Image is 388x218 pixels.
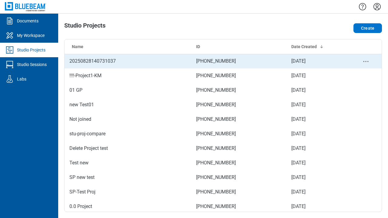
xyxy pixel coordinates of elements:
[286,156,350,170] td: [DATE]
[65,199,191,214] td: 0.0 Project
[65,141,191,156] td: Delete Project test
[65,185,191,199] td: SP-Test Proj
[191,97,286,112] td: [PHONE_NUMBER]
[65,97,191,112] td: new Test01
[65,156,191,170] td: Test new
[65,83,191,97] td: 01 GP
[5,16,15,26] svg: Documents
[17,47,45,53] div: Studio Projects
[72,44,186,50] div: Name
[286,83,350,97] td: [DATE]
[353,23,382,33] button: Create
[291,44,345,50] div: Date Created
[65,54,191,68] td: 20250828140731037
[191,170,286,185] td: [PHONE_NUMBER]
[65,112,191,127] td: Not joined
[191,54,286,68] td: [PHONE_NUMBER]
[196,44,282,50] div: ID
[17,18,38,24] div: Documents
[191,185,286,199] td: [PHONE_NUMBER]
[191,199,286,214] td: [PHONE_NUMBER]
[17,76,26,82] div: Labs
[191,68,286,83] td: [PHONE_NUMBER]
[286,68,350,83] td: [DATE]
[5,2,46,11] img: Bluebeam, Inc.
[191,141,286,156] td: [PHONE_NUMBER]
[286,54,350,68] td: [DATE]
[286,97,350,112] td: [DATE]
[286,141,350,156] td: [DATE]
[5,74,15,84] svg: Labs
[5,31,15,40] svg: My Workspace
[5,45,15,55] svg: Studio Projects
[362,58,370,65] button: project-actions-menu
[17,32,45,38] div: My Workspace
[372,2,382,12] button: Settings
[65,127,191,141] td: stu-proj-compare
[64,22,105,32] h1: Studio Projects
[191,156,286,170] td: [PHONE_NUMBER]
[65,170,191,185] td: SP new test
[286,127,350,141] td: [DATE]
[191,112,286,127] td: [PHONE_NUMBER]
[191,127,286,141] td: [PHONE_NUMBER]
[17,61,47,68] div: Studio Sessions
[286,112,350,127] td: [DATE]
[191,83,286,97] td: [PHONE_NUMBER]
[286,170,350,185] td: [DATE]
[286,199,350,214] td: [DATE]
[286,185,350,199] td: [DATE]
[5,60,15,69] svg: Studio Sessions
[65,68,191,83] td: !!!!-Project1-KM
